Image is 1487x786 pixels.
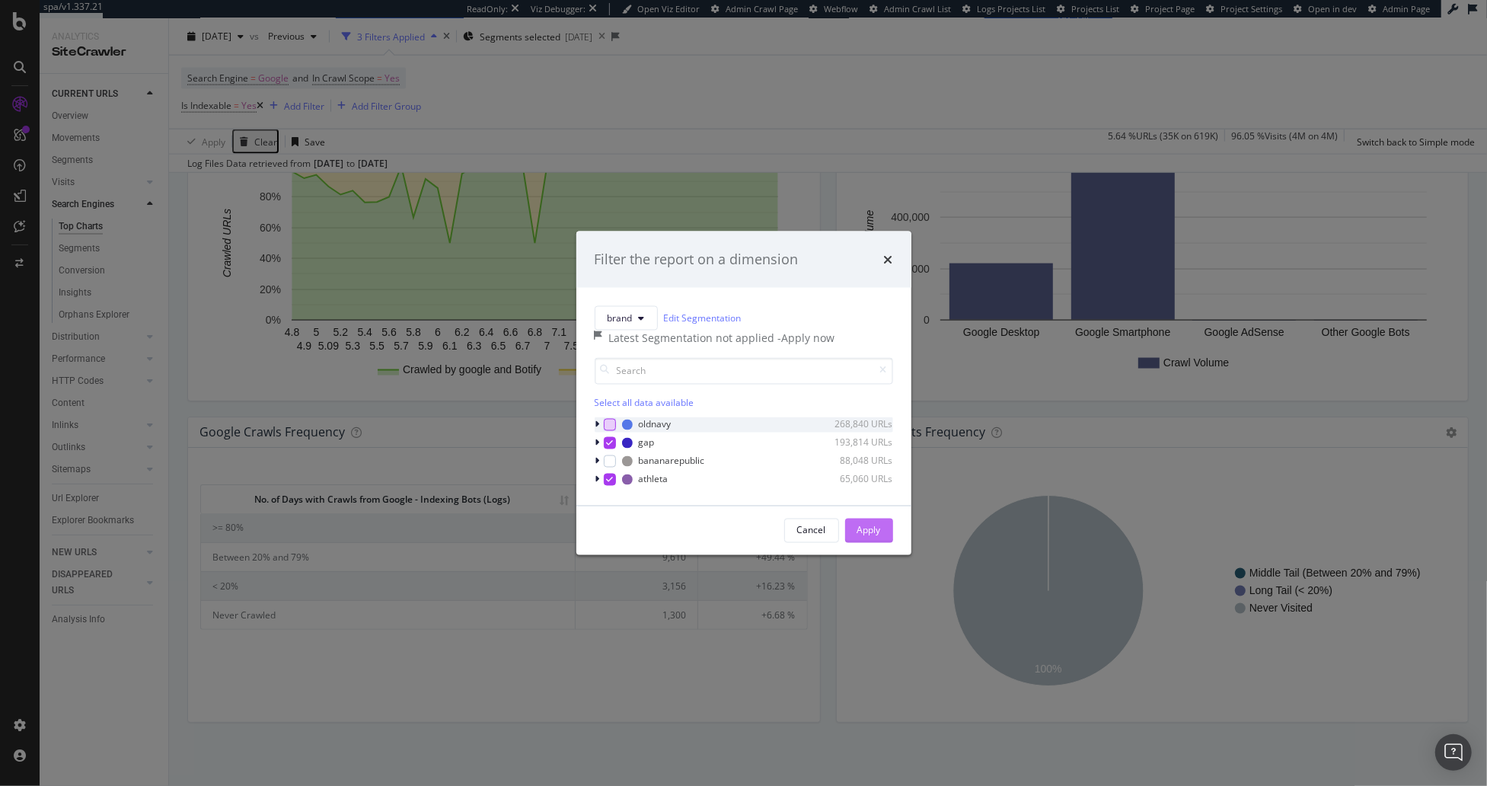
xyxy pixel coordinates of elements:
button: Cancel [784,518,839,542]
div: oldnavy [639,418,672,431]
div: Open Intercom Messenger [1435,734,1472,771]
div: bananarepublic [639,455,705,468]
input: Search [595,357,893,384]
button: brand [595,305,658,330]
div: Filter the report on a dimension [595,250,799,270]
div: Cancel [797,524,826,537]
div: modal [576,232,911,555]
div: - Apply now [778,330,835,345]
button: Apply [845,518,893,542]
div: times [884,250,893,270]
div: gap [639,436,655,449]
div: Latest Segmentation not applied [609,330,778,345]
div: 88,048 URLs [818,455,893,468]
div: Select all data available [595,396,893,409]
div: 65,060 URLs [818,473,893,486]
div: athleta [639,473,669,486]
a: Edit Segmentation [664,310,742,326]
div: 193,814 URLs [818,436,893,449]
div: 268,840 URLs [818,418,893,431]
div: Apply [857,524,881,537]
span: brand [608,312,633,324]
